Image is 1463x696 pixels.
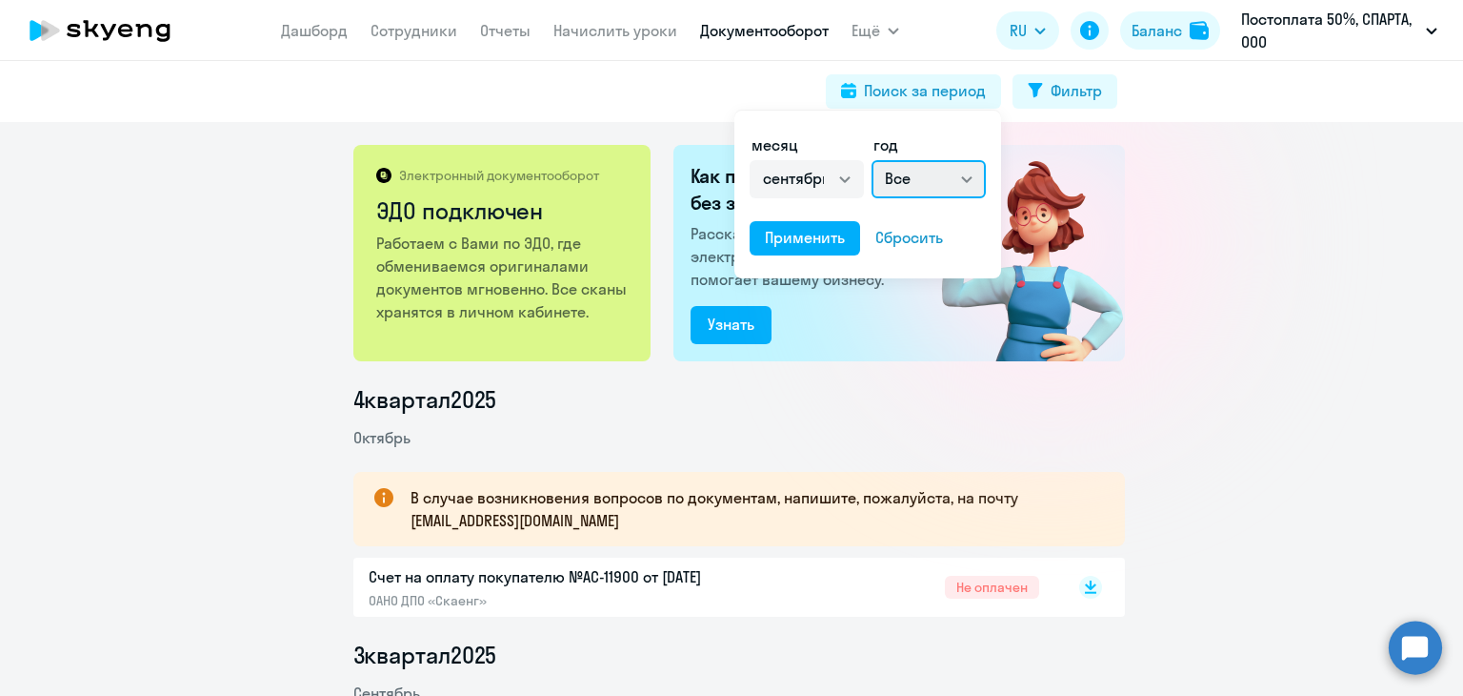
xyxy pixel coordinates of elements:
div: Сбросить [875,226,943,249]
button: Сбросить [860,221,958,256]
button: Применить [750,221,860,256]
span: год [873,135,898,154]
span: месяц [752,135,798,154]
div: Применить [765,226,845,249]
